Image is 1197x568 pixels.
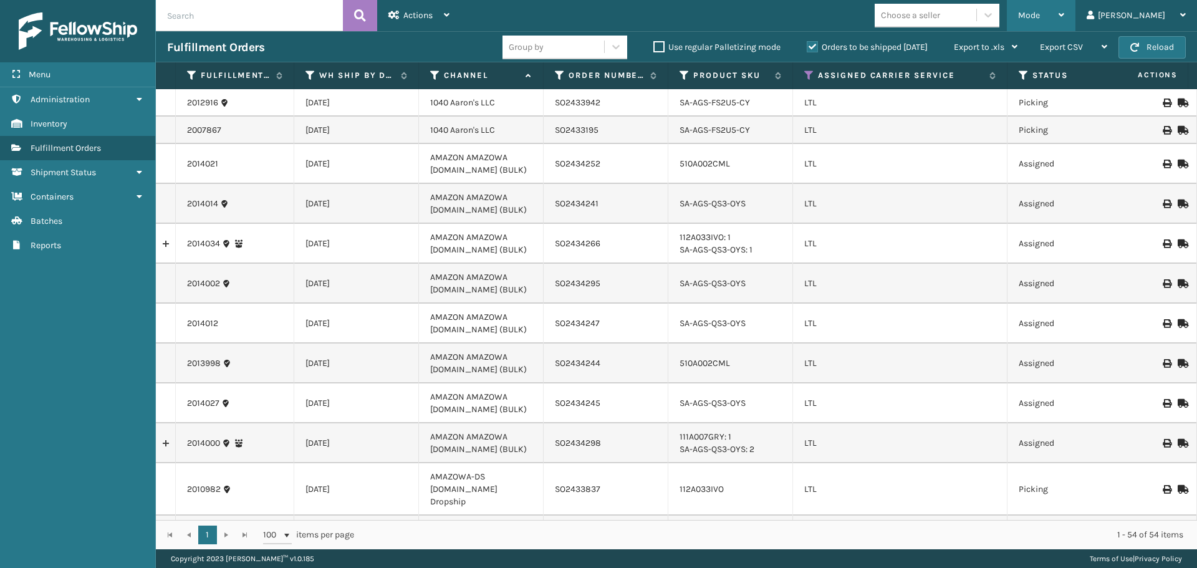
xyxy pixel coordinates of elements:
[680,318,746,329] a: SA-AGS-QS3-OYS
[1007,423,1132,463] td: Assigned
[294,463,419,516] td: [DATE]
[509,41,544,54] div: Group by
[187,158,218,170] a: 2014021
[544,184,668,224] td: SO2434241
[793,344,1007,383] td: LTL
[1090,554,1133,563] a: Terms of Use
[294,264,419,304] td: [DATE]
[187,97,218,109] a: 2012916
[1178,99,1185,107] i: Mark as Shipped
[680,232,731,243] a: 112A033IVO: 1
[187,238,220,250] a: 2014034
[680,244,752,255] a: SA-AGS-QS3-OYS: 1
[1163,99,1170,107] i: Print BOL
[793,224,1007,264] td: LTL
[1163,319,1170,328] i: Print BOL
[419,224,544,264] td: AMAZON AMAZOWA [DOMAIN_NAME] (BULK)
[954,42,1004,52] span: Export to .xls
[294,344,419,383] td: [DATE]
[881,9,940,22] div: Choose a seller
[419,89,544,117] td: 1040 Aaron's LLC
[793,463,1007,516] td: LTL
[1018,10,1040,21] span: Mode
[544,463,668,516] td: SO2433837
[1032,70,1108,81] label: Status
[793,264,1007,304] td: LTL
[1163,439,1170,448] i: Print BOL
[793,304,1007,344] td: LTL
[263,529,282,541] span: 100
[31,191,74,202] span: Containers
[187,124,221,137] a: 2007867
[1007,184,1132,224] td: Assigned
[680,431,731,442] a: 111A007GRY: 1
[544,144,668,184] td: SO2434252
[680,278,746,289] a: SA-AGS-QS3-OYS
[1163,279,1170,288] i: Print BOL
[29,69,50,80] span: Menu
[31,240,61,251] span: Reports
[793,383,1007,423] td: LTL
[294,144,419,184] td: [DATE]
[31,118,67,129] span: Inventory
[544,224,668,264] td: SO2434266
[31,143,101,153] span: Fulfillment Orders
[680,97,750,108] a: SA-AGS-FS2U5-CY
[544,383,668,423] td: SO2434245
[793,117,1007,144] td: LTL
[544,344,668,383] td: SO2434244
[1090,549,1182,568] div: |
[419,304,544,344] td: AMAZON AMAZOWA [DOMAIN_NAME] (BULK)
[294,304,419,344] td: [DATE]
[1007,89,1132,117] td: Picking
[793,184,1007,224] td: LTL
[544,117,668,144] td: SO2433195
[1007,117,1132,144] td: Picking
[1163,485,1170,494] i: Print BOL
[419,344,544,383] td: AMAZON AMAZOWA [DOMAIN_NAME] (BULK)
[1163,359,1170,368] i: Print BOL
[31,94,90,105] span: Administration
[1178,319,1185,328] i: Mark as Shipped
[419,264,544,304] td: AMAZON AMAZOWA [DOMAIN_NAME] (BULK)
[419,516,544,568] td: AMAZOWA-DS [DOMAIN_NAME] Dropship
[1163,160,1170,168] i: Print BOL
[544,89,668,117] td: SO2433942
[403,10,433,21] span: Actions
[294,89,419,117] td: [DATE]
[793,89,1007,117] td: LTL
[294,423,419,463] td: [DATE]
[1098,65,1185,85] span: Actions
[1178,160,1185,168] i: Mark as Shipped
[680,125,750,135] a: SA-AGS-FS2U5-CY
[294,516,419,568] td: [DATE]
[1118,36,1186,59] button: Reload
[1178,239,1185,248] i: Mark as Shipped
[19,12,137,50] img: logo
[198,526,217,544] a: 1
[294,224,419,264] td: [DATE]
[1178,279,1185,288] i: Mark as Shipped
[372,529,1183,541] div: 1 - 54 of 54 items
[31,167,96,178] span: Shipment Status
[693,70,769,81] label: Product SKU
[419,463,544,516] td: AMAZOWA-DS [DOMAIN_NAME] Dropship
[680,198,746,209] a: SA-AGS-QS3-OYS
[187,437,220,450] a: 2014000
[419,423,544,463] td: AMAZON AMAZOWA [DOMAIN_NAME] (BULK)
[1040,42,1083,52] span: Export CSV
[793,516,1007,568] td: LTL
[1178,126,1185,135] i: Mark as Shipped
[419,117,544,144] td: 1040 Aaron's LLC
[544,516,668,568] td: SO2434008
[187,397,219,410] a: 2014027
[818,70,983,81] label: Assigned Carrier Service
[1163,200,1170,208] i: Print BOL
[419,144,544,184] td: AMAZON AMAZOWA [DOMAIN_NAME] (BULK)
[1007,516,1132,568] td: Picking
[1007,463,1132,516] td: Picking
[1007,224,1132,264] td: Assigned
[187,483,221,496] a: 2010982
[653,42,781,52] label: Use regular Palletizing mode
[263,526,354,544] span: items per page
